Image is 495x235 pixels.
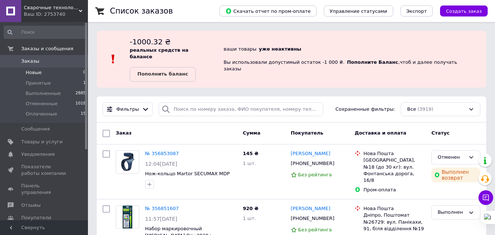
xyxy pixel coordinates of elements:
span: Уведомления [21,151,55,158]
span: Без рейтинга [298,172,332,177]
span: 2885 [75,90,86,97]
b: Пополните Баланс [347,59,398,65]
span: Заказ [116,130,132,136]
button: Создать заказ [440,5,488,16]
span: Сварочные технологии ООО [24,4,79,11]
span: 1 шт. [243,161,256,166]
img: :exclamation: [108,54,119,65]
button: Чат с покупателем [479,190,493,205]
input: Поиск [4,26,86,39]
span: Заказы и сообщения [21,45,73,52]
span: Отзывы [21,202,41,209]
a: [PERSON_NAME] [291,150,330,157]
span: Покупатели [21,214,51,221]
a: № 356851607 [145,206,179,211]
span: Новые [26,69,42,76]
span: Управление статусами [330,8,387,14]
span: 1018 [75,100,86,107]
b: Пополнить баланс [137,71,188,77]
span: Сумма [243,130,261,136]
span: Создать заказ [446,8,482,14]
span: Экспорт [406,8,427,14]
span: 0 [83,69,86,76]
span: Скачать отчет по пром-оплате [225,8,311,14]
span: [PHONE_NUMBER] [291,216,335,221]
div: [GEOGRAPHIC_DATA], №18 (до 30 кг): вул. Фонтанська дорога, 16/8 [363,157,425,184]
span: Статус [431,130,450,136]
div: Отменен [437,154,465,161]
span: Выполненные [26,90,61,97]
span: -1000.32 ₴ [130,37,171,46]
b: реальных средств на балансе [130,47,188,59]
span: 11:57[DATE] [145,216,177,222]
h1: Список заказов [110,7,173,15]
span: Фильтры [117,106,139,113]
a: [PERSON_NAME] [291,205,330,212]
div: Нова Пошта [363,150,425,157]
div: Нова Пошта [363,205,425,212]
span: Сообщения [21,126,50,132]
span: Отмененные [26,100,58,107]
span: Доставка и оплата [355,130,406,136]
a: Создать заказ [433,8,488,14]
a: Нож-кольцо Martor SECUMAX MDP [145,171,230,176]
a: Пополнить баланс [130,67,196,82]
div: Дніпро, Поштомат №26729: вул. Панікахи, 91, біля відділення №19 [363,212,425,232]
div: Ваш ID: 2753740 [24,11,88,18]
span: 1 [83,80,86,87]
span: 15 [81,111,86,117]
input: Поиск по номеру заказа, ФИО покупателя, номеру телефона, Email, номеру накладной [159,102,323,117]
img: Фото товару [116,206,139,228]
button: Управление статусами [324,5,393,16]
span: Панель управления [21,183,68,196]
div: ваши товары Вы использовали допустимый остаток -1 000 ₴. , чтоб и далее получать заказы [224,37,486,82]
span: Сохраненные фильтры: [336,106,395,113]
button: Экспорт [400,5,433,16]
button: Скачать отчет по пром-оплате [219,5,317,16]
span: Показатели работы компании [21,164,68,177]
span: Оплаченные [26,111,57,117]
a: № 356853087 [145,151,179,156]
div: Выполнен возврат [431,168,480,182]
span: 12:04[DATE] [145,161,177,167]
div: Пром-оплата [363,187,425,193]
span: [PHONE_NUMBER] [291,161,335,166]
span: Принятые [26,80,51,87]
span: 145 ₴ [243,151,259,156]
span: 1 шт. [243,216,256,221]
span: Все [407,106,416,113]
div: Выполнен [437,209,465,216]
span: 920 ₴ [243,206,259,211]
span: Заказы [21,58,39,65]
span: Покупатель [291,130,324,136]
span: Без рейтинга [298,227,332,232]
b: уже неактивны [259,46,302,52]
span: (3919) [417,106,433,112]
span: Товары и услуги [21,139,63,145]
img: Фото товару [118,151,137,173]
a: Фото товару [116,150,139,174]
